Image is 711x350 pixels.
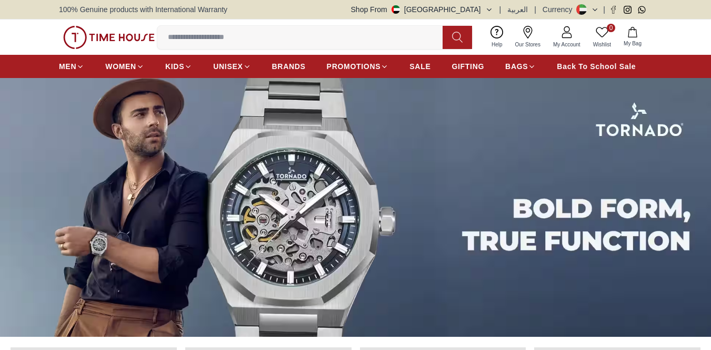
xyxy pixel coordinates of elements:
[487,41,507,48] span: Help
[557,61,636,72] span: Back To School Sale
[589,41,615,48] span: Wishlist
[619,40,646,47] span: My Bag
[499,4,502,15] span: |
[272,61,306,72] span: BRANDS
[392,5,400,14] img: United Arab Emirates
[509,24,547,51] a: Our Stores
[351,4,493,15] button: Shop From[GEOGRAPHIC_DATA]
[452,57,484,76] a: GIFTING
[272,57,306,76] a: BRANDS
[409,57,430,76] a: SALE
[607,24,615,32] span: 0
[105,57,144,76] a: WOMEN
[409,61,430,72] span: SALE
[105,61,136,72] span: WOMEN
[638,6,646,14] a: Whatsapp
[587,24,617,51] a: 0Wishlist
[534,4,536,15] span: |
[59,57,84,76] a: MEN
[59,4,227,15] span: 100% Genuine products with International Warranty
[609,6,617,14] a: Facebook
[557,57,636,76] a: Back To School Sale
[452,61,484,72] span: GIFTING
[165,57,192,76] a: KIDS
[617,25,648,50] button: My Bag
[63,26,155,49] img: ...
[213,61,243,72] span: UNISEX
[505,57,536,76] a: BAGS
[327,57,389,76] a: PROMOTIONS
[485,24,509,51] a: Help
[549,41,585,48] span: My Account
[213,57,251,76] a: UNISEX
[59,61,76,72] span: MEN
[624,6,632,14] a: Instagram
[165,61,184,72] span: KIDS
[327,61,381,72] span: PROMOTIONS
[507,4,528,15] button: العربية
[511,41,545,48] span: Our Stores
[543,4,577,15] div: Currency
[505,61,528,72] span: BAGS
[603,4,605,15] span: |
